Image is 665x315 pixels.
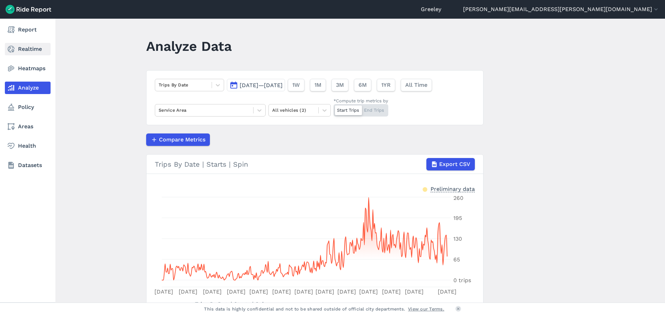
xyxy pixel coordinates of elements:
span: 1YR [381,81,391,89]
div: *Compute trip metrics by [334,98,388,104]
button: Export CSV [426,158,475,170]
a: Report [5,24,51,36]
a: Heatmaps [5,62,51,75]
div: Preliminary data [431,185,475,192]
tspan: [DATE] [438,288,456,295]
a: Areas [5,120,51,133]
button: 1W [288,79,304,91]
span: 3M [336,81,344,89]
span: Export CSV [439,160,470,168]
tspan: [DATE] [294,288,313,295]
a: Analyze [5,82,51,94]
button: [DATE]—[DATE] [227,79,285,91]
a: Health [5,140,51,152]
span: 1M [314,81,321,89]
img: Ride Report [6,5,51,14]
span: All Time [405,81,427,89]
tspan: 260 [453,195,463,201]
tspan: [DATE] [249,288,268,295]
tspan: 130 [453,235,462,242]
button: 1YR [377,79,395,91]
a: View our Terms. [408,306,444,312]
tspan: [DATE] [337,288,356,295]
tspan: 0 trips [453,277,471,284]
span: Trips By Date [195,299,231,308]
tspan: [DATE] [203,288,222,295]
tspan: 195 [453,215,462,221]
button: 1M [310,79,326,91]
button: All Time [401,79,432,91]
button: 3M [331,79,348,91]
h1: Analyze Data [146,37,232,56]
button: Compare Metrics [146,133,210,146]
a: Policy [5,101,51,113]
a: Datasets [5,159,51,172]
a: Greeley [421,5,441,13]
tspan: 65 [453,256,460,263]
span: [DATE]—[DATE] [240,82,283,89]
div: Trips By Date | Starts | Spin [155,158,475,170]
button: [PERSON_NAME][EMAIL_ADDRESS][PERSON_NAME][DOMAIN_NAME] [463,5,659,13]
tspan: [DATE] [316,288,334,295]
tspan: [DATE] [272,288,291,295]
tspan: [DATE] [405,288,424,295]
tspan: [DATE] [382,288,401,295]
span: 6M [358,81,367,89]
span: 1W [292,81,300,89]
a: Realtime [5,43,51,55]
tspan: [DATE] [227,288,246,295]
span: Compare Metrics [159,136,205,144]
span: | Starts | Spin [195,301,267,307]
button: 6M [354,79,371,91]
tspan: [DATE] [154,288,173,295]
tspan: [DATE] [359,288,378,295]
tspan: [DATE] [179,288,197,295]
